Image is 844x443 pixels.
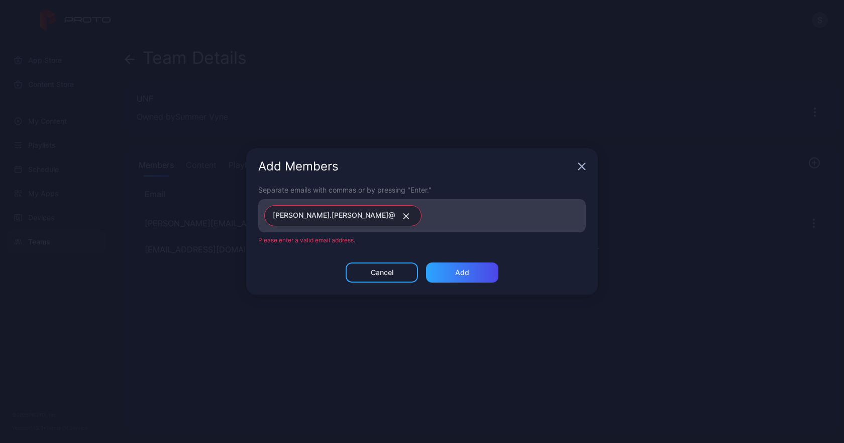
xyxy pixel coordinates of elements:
[426,262,498,283] button: Add
[346,262,418,283] button: Cancel
[258,160,574,172] div: Add Members
[455,269,469,277] div: Add
[246,236,598,244] div: Please enter a valid email address.
[258,185,586,195] div: Separate emails with commas or by pressing "Enter."
[371,269,393,277] div: Cancel
[273,209,395,222] span: [PERSON_NAME].[PERSON_NAME]@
